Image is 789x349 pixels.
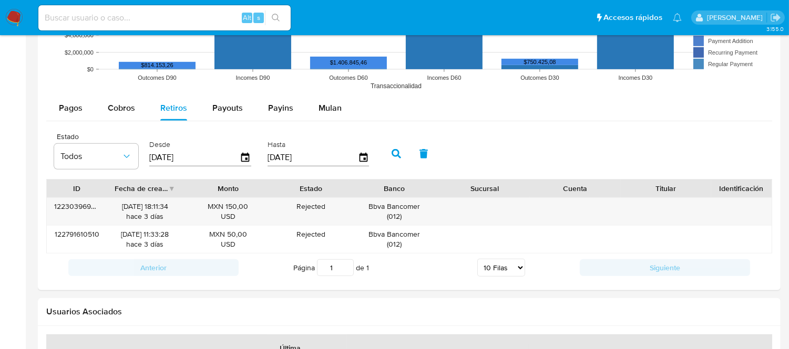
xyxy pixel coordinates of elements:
[265,10,286,25] button: search-icon
[38,11,291,25] input: Buscar usuario o caso...
[770,12,781,23] a: Salir
[46,306,772,317] h2: Usuarios Asociados
[243,13,251,23] span: Alt
[707,13,766,23] p: zoe.breuer@mercadolibre.com
[603,12,662,23] span: Accesos rápidos
[257,13,260,23] span: s
[673,13,682,22] a: Notificaciones
[766,25,784,33] span: 3.155.0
